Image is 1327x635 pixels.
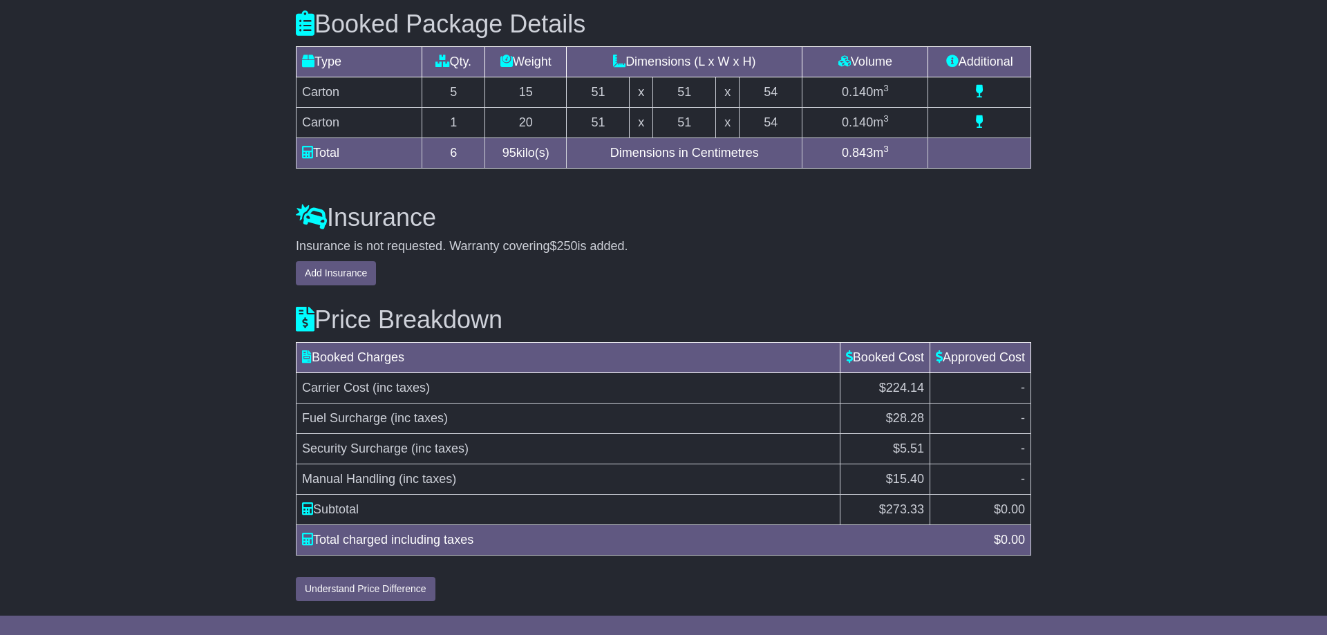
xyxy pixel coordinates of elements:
sup: 3 [883,83,889,93]
span: - [1021,472,1025,486]
span: - [1021,411,1025,425]
span: 95 [502,146,516,160]
td: Booked Charges [297,342,840,372]
sup: 3 [883,144,889,154]
td: Dimensions (L x W x H) [567,46,802,77]
span: - [1021,381,1025,395]
td: 51 [653,77,716,107]
td: Subtotal [297,494,840,524]
td: $ [840,494,930,524]
td: 6 [422,138,485,168]
td: Qty. [422,46,485,77]
td: Carton [297,77,422,107]
button: Understand Price Difference [296,577,435,601]
td: $ [930,494,1030,524]
td: m [802,138,928,168]
td: 51 [567,77,630,107]
td: Total [297,138,422,168]
td: 51 [653,107,716,138]
sup: 3 [883,113,889,124]
td: Type [297,46,422,77]
td: x [630,107,653,138]
span: 0.843 [842,146,873,160]
span: $224.14 [879,381,924,395]
span: (inc taxes) [411,442,469,455]
td: 54 [740,77,802,107]
td: Booked Cost [840,342,930,372]
span: Manual Handling [302,472,395,486]
span: Fuel Surcharge [302,411,387,425]
h3: Price Breakdown [296,306,1031,334]
span: 273.33 [886,502,924,516]
span: (inc taxes) [399,472,456,486]
span: Security Surcharge [302,442,408,455]
div: Total charged including taxes [295,531,987,549]
td: x [630,77,653,107]
td: x [716,77,740,107]
td: m [802,77,928,107]
td: 15 [485,77,567,107]
td: 54 [740,107,802,138]
td: Weight [485,46,567,77]
td: Additional [928,46,1031,77]
td: 5 [422,77,485,107]
span: Carrier Cost [302,381,369,395]
button: Add Insurance [296,261,376,285]
div: Insurance is not requested. Warranty covering is added. [296,239,1031,254]
span: (inc taxes) [373,381,430,395]
span: $250 [550,239,578,253]
span: 0.140 [842,115,873,129]
td: Dimensions in Centimetres [567,138,802,168]
span: $15.40 [886,472,924,486]
h3: Booked Package Details [296,10,1031,38]
td: 20 [485,107,567,138]
span: $28.28 [886,411,924,425]
span: 0.00 [1001,502,1025,516]
span: 0.00 [1001,533,1025,547]
span: 0.140 [842,85,873,99]
span: $5.51 [893,442,924,455]
td: 1 [422,107,485,138]
h3: Insurance [296,204,1031,231]
td: Carton [297,107,422,138]
span: (inc taxes) [390,411,448,425]
span: - [1021,442,1025,455]
td: kilo(s) [485,138,567,168]
td: Volume [802,46,928,77]
td: m [802,107,928,138]
div: $ [987,531,1032,549]
td: Approved Cost [930,342,1030,372]
td: 51 [567,107,630,138]
td: x [716,107,740,138]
